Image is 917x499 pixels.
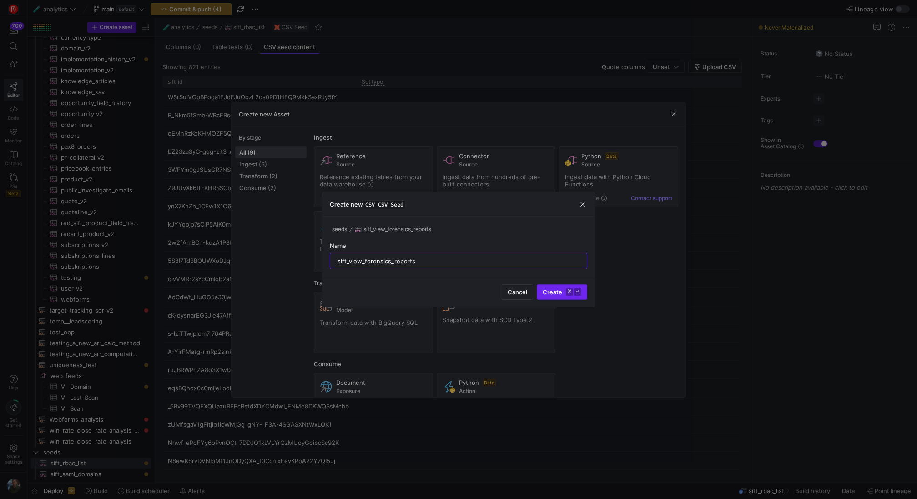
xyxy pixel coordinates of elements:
span: CSV CSV Seed [363,200,406,209]
kbd: ⏎ [574,288,581,296]
button: Cancel [502,284,533,300]
span: Cancel [508,288,527,296]
button: seeds [330,224,349,235]
kbd: ⌘ [566,288,573,296]
h3: Create new [330,201,406,208]
span: Name [330,242,346,249]
span: seeds [332,226,347,232]
span: Create [543,288,581,296]
span: sift_view_forensics_reports [363,226,431,232]
button: Create⌘⏎ [537,284,587,300]
button: sift_view_forensics_reports [353,224,433,235]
